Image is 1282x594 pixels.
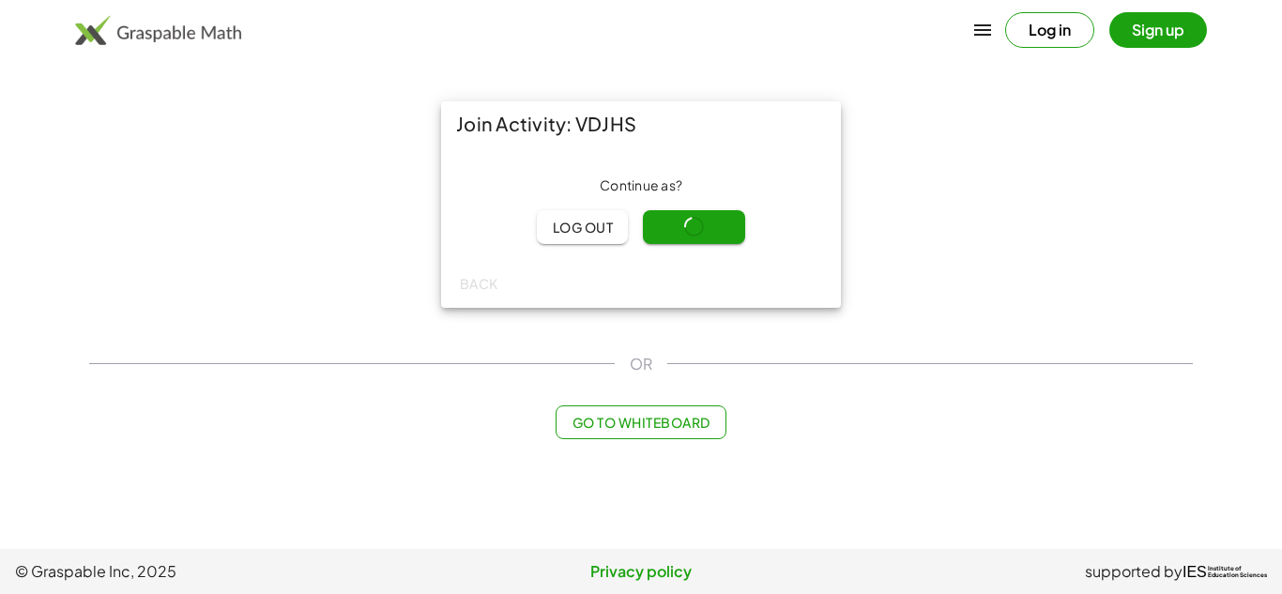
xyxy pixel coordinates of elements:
[1183,560,1267,583] a: IESInstitute ofEducation Sciences
[441,101,841,146] div: Join Activity: VDJHS
[572,414,710,431] span: Go to Whiteboard
[1208,566,1267,579] span: Institute of Education Sciences
[1183,563,1207,581] span: IES
[433,560,850,583] a: Privacy policy
[1085,560,1183,583] span: supported by
[456,176,826,195] div: Continue as ?
[537,210,628,244] button: Log out
[15,560,433,583] span: © Graspable Inc, 2025
[630,353,652,375] span: OR
[1005,12,1094,48] button: Log in
[556,405,725,439] button: Go to Whiteboard
[552,219,613,236] span: Log out
[1109,12,1207,48] button: Sign up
